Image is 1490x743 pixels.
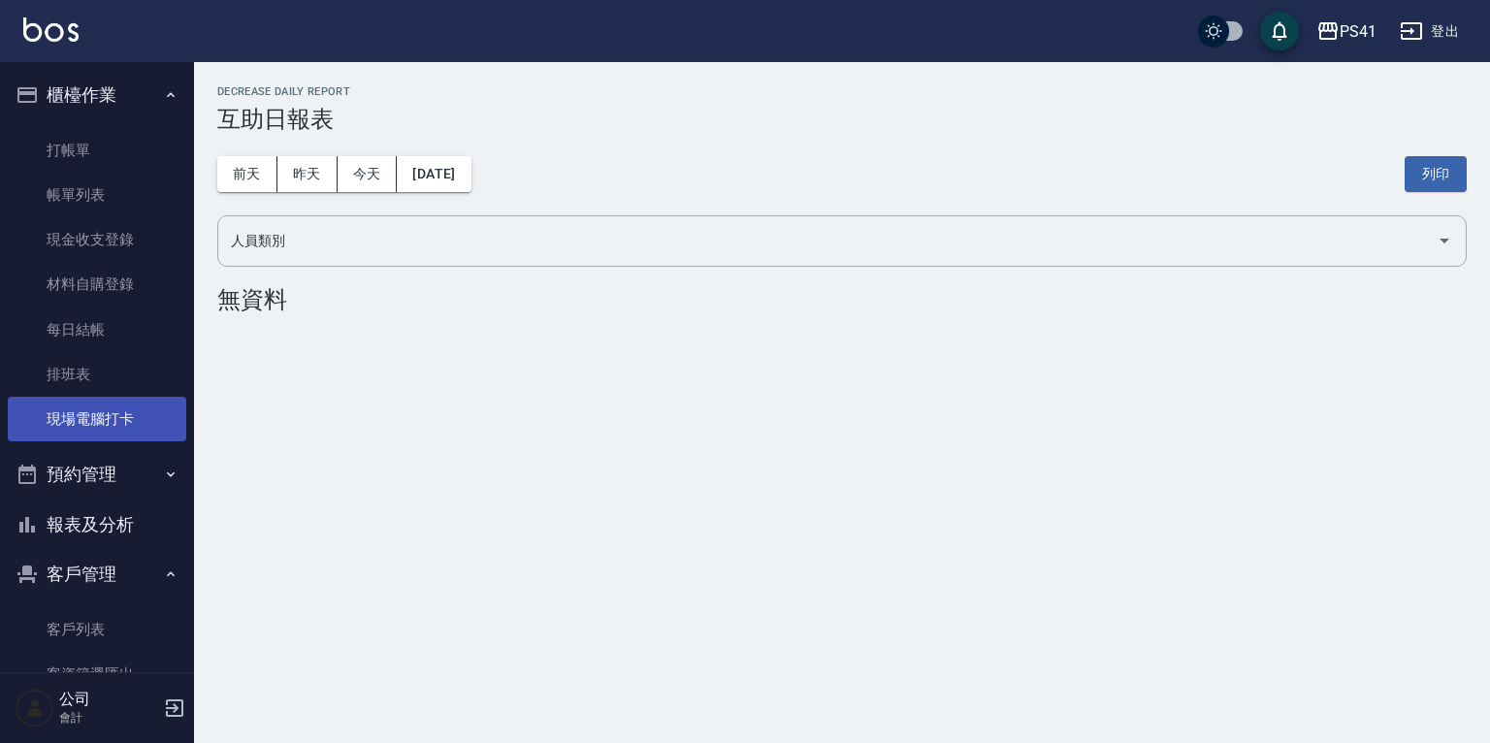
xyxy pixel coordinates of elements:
button: 昨天 [277,156,338,192]
button: [DATE] [397,156,470,192]
h5: 公司 [59,690,158,709]
img: Person [16,689,54,727]
button: 預約管理 [8,449,186,500]
button: 前天 [217,156,277,192]
button: PS41 [1309,12,1384,51]
h2: Decrease Daily Report [217,85,1467,98]
a: 打帳單 [8,128,186,173]
div: PS41 [1340,19,1377,44]
button: 客戶管理 [8,549,186,599]
a: 材料自購登錄 [8,262,186,307]
a: 現金收支登錄 [8,217,186,262]
a: 帳單列表 [8,173,186,217]
a: 客戶列表 [8,607,186,652]
button: 列印 [1405,156,1467,192]
a: 客資篩選匯出 [8,652,186,696]
button: save [1260,12,1299,50]
button: 登出 [1392,14,1467,49]
input: 人員名稱 [226,224,1429,258]
p: 會計 [59,709,158,727]
button: 今天 [338,156,398,192]
h3: 互助日報表 [217,106,1467,133]
a: 排班表 [8,352,186,397]
img: Logo [23,17,79,42]
button: 櫃檯作業 [8,70,186,120]
div: 無資料 [217,286,1467,313]
button: Open [1429,225,1460,256]
a: 現場電腦打卡 [8,397,186,441]
button: 報表及分析 [8,500,186,550]
a: 每日結帳 [8,307,186,352]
